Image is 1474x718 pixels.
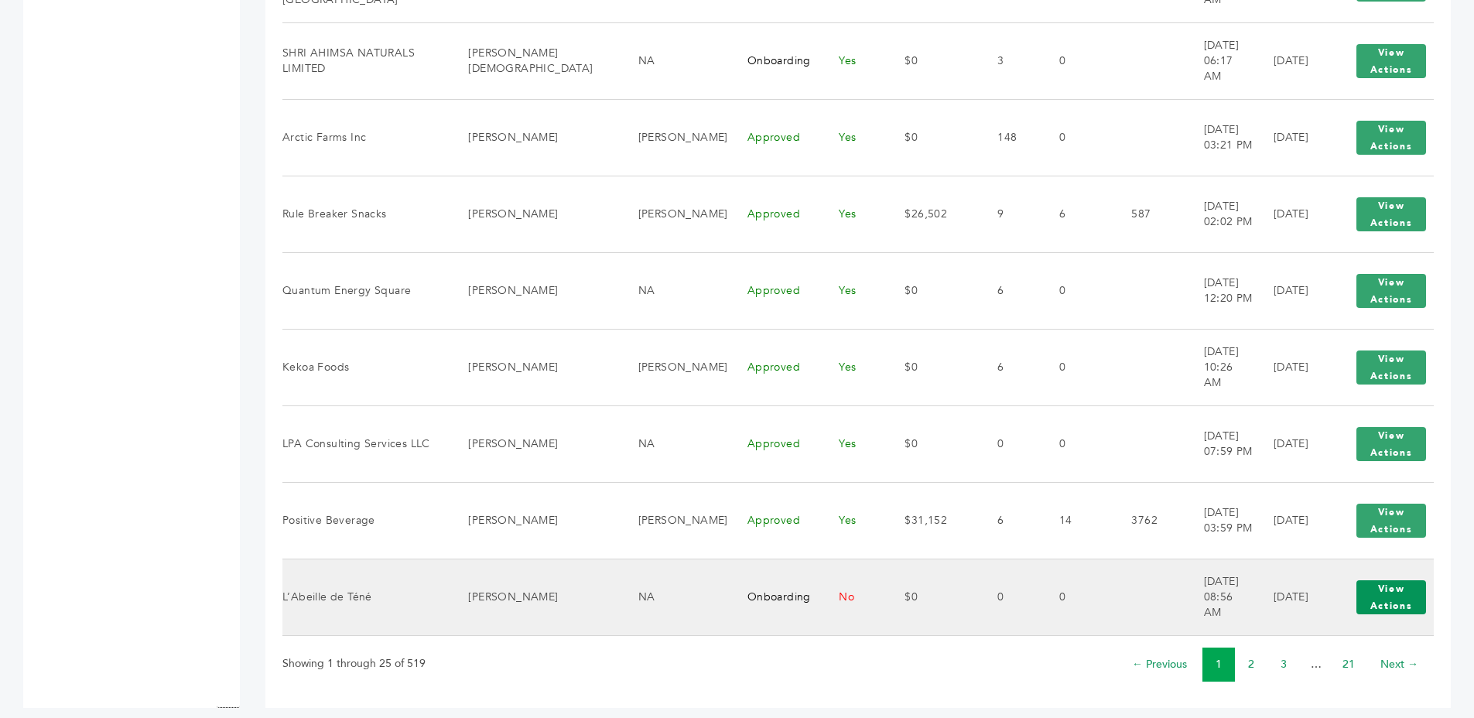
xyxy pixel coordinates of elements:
td: SHRI AHIMSA NATURALS LIMITED [282,22,449,99]
td: 6 [978,482,1039,559]
td: $0 [885,99,978,176]
td: 0 [1040,22,1113,99]
td: [DATE] [1254,99,1329,176]
td: [DATE] 06:17 AM [1185,22,1254,99]
td: [PERSON_NAME][DEMOGRAPHIC_DATA] [449,22,618,99]
button: View Actions [1356,197,1426,231]
td: Yes [819,176,885,252]
td: [DATE] 02:02 PM [1185,176,1254,252]
td: [PERSON_NAME] [449,405,618,482]
td: [PERSON_NAME] [449,559,618,635]
td: L’Abeille de Téné [282,559,449,635]
td: Yes [819,405,885,482]
td: Approved [728,405,820,482]
a: 1 [1216,657,1222,672]
td: Approved [728,176,820,252]
td: Approved [728,329,820,405]
button: View Actions [1356,427,1426,461]
td: 0 [1040,559,1113,635]
td: [DATE] [1254,252,1329,329]
td: NA [619,252,728,329]
td: [DATE] [1254,559,1329,635]
p: Showing 1 through 25 of 519 [282,655,426,673]
td: Rule Breaker Snacks [282,176,449,252]
td: [DATE] 03:21 PM [1185,99,1254,176]
td: Yes [819,22,885,99]
td: 148 [978,99,1039,176]
td: Yes [819,99,885,176]
li: … [1300,648,1332,682]
td: 6 [978,252,1039,329]
td: 14 [1040,482,1113,559]
td: 0 [978,559,1039,635]
td: 0 [1040,405,1113,482]
td: Yes [819,482,885,559]
td: Arctic Farms Inc [282,99,449,176]
td: Quantum Energy Square [282,252,449,329]
td: [DATE] [1254,329,1329,405]
td: 0 [1040,329,1113,405]
a: ← Previous [1132,657,1187,672]
td: 6 [1040,176,1113,252]
td: [DATE] 08:56 AM [1185,559,1254,635]
a: 3 [1281,657,1287,672]
td: 0 [1040,99,1113,176]
td: [DATE] [1254,22,1329,99]
td: [DATE] 07:59 PM [1185,405,1254,482]
button: View Actions [1356,121,1426,155]
td: [DATE] [1254,482,1329,559]
td: [DATE] [1254,405,1329,482]
td: $0 [885,22,978,99]
td: Approved [728,99,820,176]
td: 3 [978,22,1039,99]
td: 0 [1040,252,1113,329]
td: $0 [885,329,978,405]
td: $0 [885,559,978,635]
a: 21 [1342,657,1355,672]
td: [PERSON_NAME] [449,329,618,405]
button: View Actions [1356,44,1426,78]
td: $0 [885,252,978,329]
a: 2 [1248,657,1254,672]
td: 9 [978,176,1039,252]
td: Yes [819,252,885,329]
td: [PERSON_NAME] [449,482,618,559]
td: Positive Beverage [282,482,449,559]
td: 587 [1112,176,1184,252]
td: Approved [728,252,820,329]
td: 0 [978,405,1039,482]
td: Approved [728,482,820,559]
td: No [819,559,885,635]
button: View Actions [1356,504,1426,538]
td: Onboarding [728,22,820,99]
td: [PERSON_NAME] [449,176,618,252]
td: [PERSON_NAME] [619,329,728,405]
td: [DATE] [1254,176,1329,252]
td: $26,502 [885,176,978,252]
td: [DATE] 10:26 AM [1185,329,1254,405]
td: Onboarding [728,559,820,635]
td: 6 [978,329,1039,405]
td: [DATE] 12:20 PM [1185,252,1254,329]
td: NA [619,559,728,635]
button: View Actions [1356,274,1426,308]
button: View Actions [1356,580,1426,614]
td: $31,152 [885,482,978,559]
td: $0 [885,405,978,482]
td: NA [619,22,728,99]
td: [PERSON_NAME] [619,99,728,176]
button: View Actions [1356,350,1426,385]
a: Next → [1380,657,1418,672]
td: NA [619,405,728,482]
td: Kekoa Foods [282,329,449,405]
td: LPA Consulting Services LLC [282,405,449,482]
td: [DATE] 03:59 PM [1185,482,1254,559]
td: Yes [819,329,885,405]
td: [PERSON_NAME] [449,99,618,176]
td: [PERSON_NAME] [619,176,728,252]
td: [PERSON_NAME] [619,482,728,559]
td: [PERSON_NAME] [449,252,618,329]
td: 3762 [1112,482,1184,559]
